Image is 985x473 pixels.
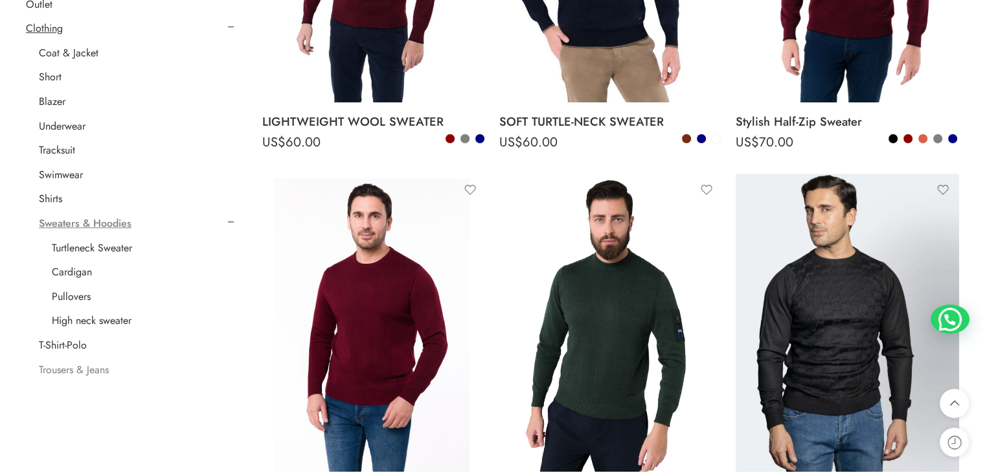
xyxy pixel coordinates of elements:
[474,133,486,144] a: Navy
[736,133,793,152] bdi: 70.00
[52,314,131,327] a: High neck sweater
[736,133,759,152] span: US$
[52,242,132,255] a: Turtleneck Sweater
[39,363,109,376] a: Trousers & Jeans
[262,109,486,135] a: LIGHTWEIGHT WOOL SWEATER
[39,339,87,352] a: T-Shirt-Polo
[39,95,65,108] a: Blazer
[39,192,62,205] a: Shirts
[917,133,929,144] a: Brick
[262,133,321,152] bdi: 60.00
[710,133,722,144] a: White
[39,71,62,84] a: Short
[499,133,558,152] bdi: 60.00
[39,144,75,157] a: Tracksuit
[39,120,85,133] a: Underwear
[52,266,92,279] a: Cardigan
[947,133,958,144] a: Navy
[887,133,899,144] a: Black
[932,133,944,144] a: Grey
[499,109,723,135] a: SOFT TURTLE-NECK SWEATER
[444,133,456,144] a: Bordeaux
[52,290,91,303] a: Pullovers
[459,133,471,144] a: Grey
[39,47,98,60] a: Coat & Jacket
[39,217,131,230] a: Sweaters & Hoodies
[902,133,914,144] a: Bordeaux
[39,168,83,181] a: Swimwear
[26,22,63,35] a: Clothing
[681,133,692,144] a: Brown
[262,133,286,152] span: US$
[499,133,523,152] span: US$
[736,109,959,135] a: Stylish Half-Zip Sweater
